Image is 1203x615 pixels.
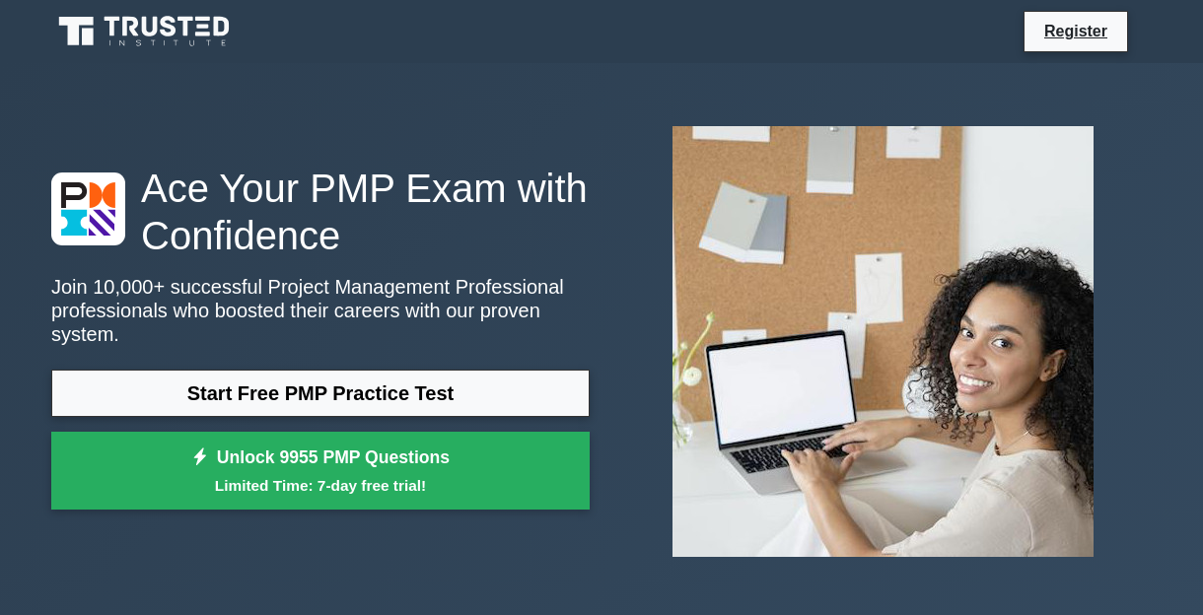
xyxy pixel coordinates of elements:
p: Join 10,000+ successful Project Management Professional professionals who boosted their careers w... [51,275,590,346]
a: Start Free PMP Practice Test [51,370,590,417]
h1: Ace Your PMP Exam with Confidence [51,165,590,259]
a: Register [1032,19,1119,43]
small: Limited Time: 7-day free trial! [76,474,565,497]
a: Unlock 9955 PMP QuestionsLimited Time: 7-day free trial! [51,432,590,511]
